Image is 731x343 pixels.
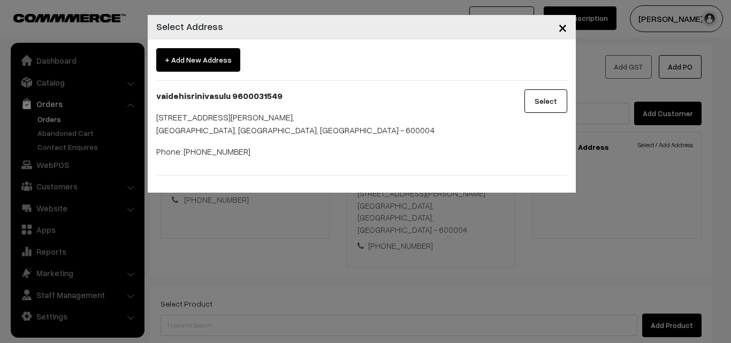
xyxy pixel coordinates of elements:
p: Phone: [PHONE_NUMBER] [156,145,496,158]
span: + Add New Address [156,48,240,72]
p: [STREET_ADDRESS][PERSON_NAME], [GEOGRAPHIC_DATA], [GEOGRAPHIC_DATA], [GEOGRAPHIC_DATA] - 600004 [156,111,496,136]
button: Select [524,89,567,113]
span: × [558,17,567,37]
button: Close [550,11,576,44]
h4: Select Address [156,19,223,34]
b: vaidehisrinivasulu 9600031549 [156,90,283,101]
